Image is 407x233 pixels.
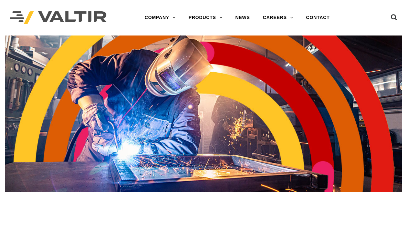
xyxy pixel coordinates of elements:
[256,11,300,24] a: CAREERS
[182,11,229,24] a: PRODUCTS
[229,11,256,24] a: NEWS
[5,35,402,192] img: Header_Timeline
[138,11,182,24] a: COMPANY
[300,11,336,24] a: CONTACT
[10,11,107,25] img: Valtir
